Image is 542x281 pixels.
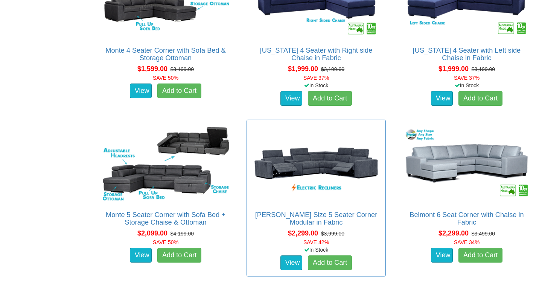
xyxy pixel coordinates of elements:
[130,248,152,263] a: View
[303,239,329,245] font: SAVE 42%
[260,47,373,62] a: [US_STATE] 4 Seater with Right side Chaise in Fabric
[438,65,469,73] span: $1,999.00
[431,248,453,263] a: View
[308,91,352,106] a: Add to Cart
[438,229,469,237] span: $2,299.00
[431,91,453,106] a: View
[321,231,344,237] del: $3,999.00
[321,66,344,72] del: $3,199.00
[153,239,178,245] font: SAVE 50%
[401,124,532,204] img: Belmont 6 Seat Corner with Chaise in Fabric
[100,124,231,204] img: Monte 5 Seater Corner with Sofa Bed + Storage Chaise & Ottoman
[472,231,495,237] del: $3,499.00
[288,65,318,73] span: $1,999.00
[153,75,178,81] font: SAVE 50%
[413,47,521,62] a: [US_STATE] 4 Seater with Left side Chaise in Fabric
[288,229,318,237] span: $2,299.00
[454,239,480,245] font: SAVE 34%
[280,91,302,106] a: View
[410,211,524,226] a: Belmont 6 Seat Corner with Chaise in Fabric
[396,82,538,89] div: In Stock
[472,66,495,72] del: $3,199.00
[280,255,302,270] a: View
[157,84,201,99] a: Add to Cart
[308,255,352,270] a: Add to Cart
[137,65,167,73] span: $1,599.00
[303,75,329,81] font: SAVE 37%
[137,229,167,237] span: $2,099.00
[251,124,382,204] img: Marlow King Size 5 Seater Corner Modular in Fabric
[105,47,225,62] a: Monte 4 Seater Corner with Sofa Bed & Storage Ottoman
[245,82,387,89] div: In Stock
[106,211,225,226] a: Monte 5 Seater Corner with Sofa Bed + Storage Chaise & Ottoman
[157,248,201,263] a: Add to Cart
[255,211,377,226] a: [PERSON_NAME] Size 5 Seater Corner Modular in Fabric
[245,246,387,254] div: In Stock
[130,84,152,99] a: View
[458,91,502,106] a: Add to Cart
[171,231,194,237] del: $4,199.00
[171,66,194,72] del: $3,199.00
[454,75,480,81] font: SAVE 37%
[458,248,502,263] a: Add to Cart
